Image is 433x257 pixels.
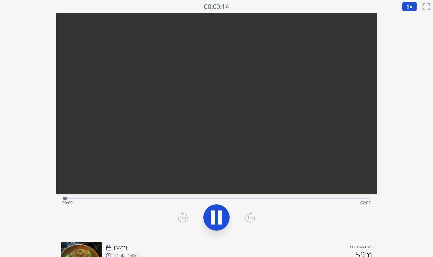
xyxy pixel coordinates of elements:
[406,3,409,10] span: 1
[114,245,127,250] p: [DATE]
[350,245,372,251] p: Cooking time
[204,2,229,11] a: 00:00:14
[360,200,371,206] span: 02:03
[402,2,417,11] button: 1×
